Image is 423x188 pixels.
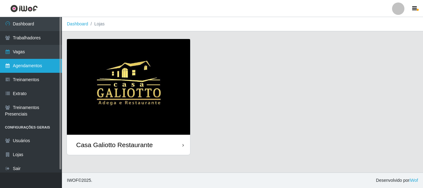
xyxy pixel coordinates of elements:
nav: breadcrumb [62,17,423,31]
div: Casa Galiotto Restaurante [76,141,153,149]
a: Casa Galiotto Restaurante [67,39,190,155]
a: iWof [409,178,418,183]
li: Lojas [88,21,105,27]
span: Desenvolvido por [376,177,418,184]
img: CoreUI Logo [10,5,38,12]
img: cardImg [67,39,190,135]
span: IWOF [67,178,78,183]
a: Dashboard [67,21,88,26]
span: © 2025 . [67,177,92,184]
